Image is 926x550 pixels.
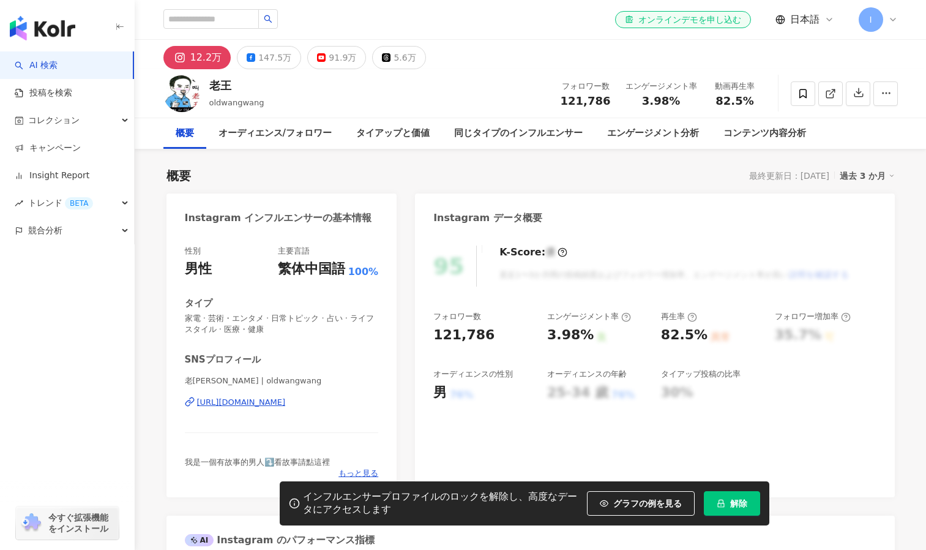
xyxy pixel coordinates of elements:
[433,311,481,322] div: フォロワー数
[237,46,301,69] button: 147.5万
[258,49,291,66] div: 147.5万
[587,491,695,516] button: グラフの例を見る
[433,369,513,380] div: オーディエンスの性別
[185,534,214,546] div: AI
[185,260,212,279] div: 男性
[185,458,330,467] span: 我是一個有故事的男人⤵️看故事請點這裡
[185,397,379,408] a: [URL][DOMAIN_NAME]
[625,13,741,26] div: オンラインデモを申し込む
[15,59,58,72] a: searchAI 検索
[661,369,741,380] div: タイアップ投稿の比率
[65,197,93,209] div: BETA
[433,326,495,345] div: 121,786
[615,11,751,28] a: オンラインデモを申し込む
[176,126,194,141] div: 概要
[303,491,581,516] div: インフルエンサープロファイルのロックを解除し、高度なデータにアクセスします
[185,533,375,547] div: Instagram のパフォーマンス指標
[190,49,222,66] div: 12.2万
[28,107,80,134] span: コレクション
[372,46,425,69] button: 5.6万
[499,246,567,259] div: K-Score :
[433,383,447,402] div: 男
[607,126,699,141] div: エンゲージメント分析
[307,46,366,69] button: 91.9万
[16,507,119,540] a: chrome extension今すぐ拡張機能をインストール
[723,126,806,141] div: コンテンツ内容分析
[433,211,542,225] div: Instagram データ概要
[185,211,372,225] div: Instagram インフルエンサーの基本情報
[547,311,631,322] div: エンゲージメント率
[185,297,212,310] div: タイプ
[166,167,191,184] div: 概要
[547,369,627,380] div: オーディエンスの年齢
[163,75,200,112] img: KOL Avatar
[561,80,611,92] div: フォロワー数
[661,326,708,345] div: 82.5%
[717,499,725,508] span: lock
[329,49,356,66] div: 91.9万
[338,468,378,479] span: もっと見る
[749,171,829,181] div: 最終更新日：[DATE]
[454,126,583,141] div: 同じタイプのインフルエンサー
[730,499,747,508] span: 解除
[348,265,378,279] span: 100%
[185,246,201,257] div: 性別
[28,217,62,244] span: 競合分析
[185,353,261,366] div: SNSプロフィール
[278,246,310,257] div: 主要言語
[661,311,697,322] div: 再生率
[613,499,682,508] span: グラフの例を見る
[28,189,93,217] span: トレンド
[10,16,75,40] img: logo
[869,13,872,26] span: I
[163,46,231,69] button: 12.2万
[625,80,697,92] div: エンゲージメント率
[209,98,264,107] span: oldwangwang
[15,142,81,154] a: キャンペーン
[840,168,895,184] div: 過去 3 か月
[356,126,430,141] div: タイアップと価値
[264,15,272,23] span: search
[48,512,115,534] span: 今すぐ拡張機能をインストール
[20,513,43,533] img: chrome extension
[790,13,820,26] span: 日本語
[775,311,851,322] div: フォロワー増加率
[15,87,72,99] a: 投稿を検索
[715,95,753,107] span: 82.5%
[197,397,286,408] div: [URL][DOMAIN_NAME]
[704,491,760,516] button: 解除
[209,78,264,93] div: 老王
[642,95,680,107] span: 3.98%
[561,94,611,107] span: 121,786
[15,199,23,208] span: rise
[15,170,89,182] a: Insight Report
[394,49,416,66] div: 5.6万
[185,375,379,386] span: 老[PERSON_NAME] | oldwangwang
[218,126,332,141] div: オーディエンス/フォロワー
[185,313,379,335] span: 家電 · 芸術・エンタメ · 日常トピック · 占い · ライフスタイル · 医療・健康
[278,260,345,279] div: 繁体中国語
[547,326,594,345] div: 3.98%
[712,80,758,92] div: 動画再生率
